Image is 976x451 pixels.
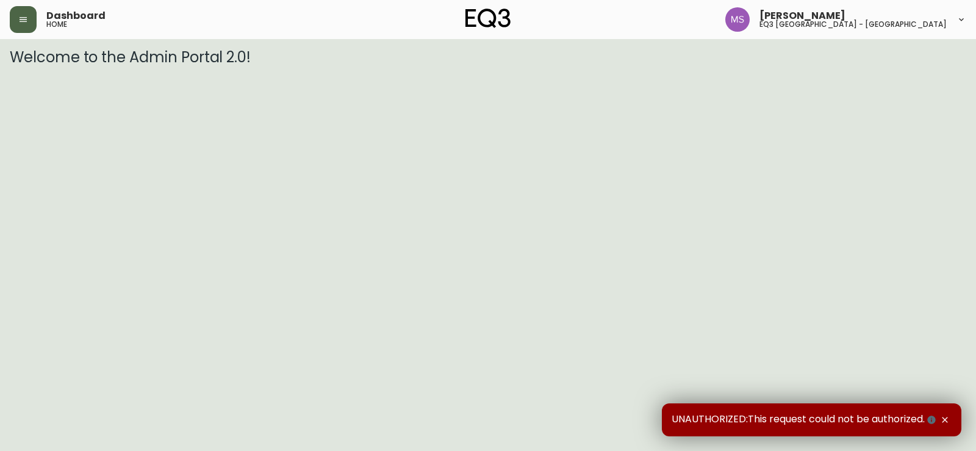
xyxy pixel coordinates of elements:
[465,9,511,28] img: logo
[46,21,67,28] h5: home
[759,21,947,28] h5: eq3 [GEOGRAPHIC_DATA] - [GEOGRAPHIC_DATA]
[46,11,106,21] span: Dashboard
[672,413,938,427] span: UNAUTHORIZED:This request could not be authorized.
[725,7,750,32] img: 1b6e43211f6f3cc0b0729c9049b8e7af
[759,11,845,21] span: [PERSON_NAME]
[10,49,966,66] h3: Welcome to the Admin Portal 2.0!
